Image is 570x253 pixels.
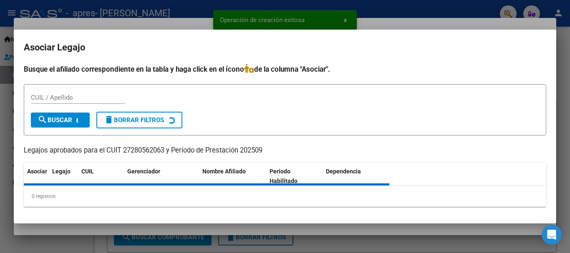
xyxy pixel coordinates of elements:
datatable-header-cell: Periodo Habilitado [266,163,323,190]
span: Nombre Afiliado [202,168,246,175]
span: CUIL [81,168,94,175]
button: Buscar [31,113,90,128]
datatable-header-cell: Gerenciador [124,163,199,190]
button: Borrar Filtros [96,112,182,128]
span: Buscar [38,116,72,124]
mat-icon: delete [104,115,114,125]
p: Legajos aprobados para el CUIT 27280562063 y Período de Prestación 202509 [24,145,546,156]
span: Periodo Habilitado [270,168,298,184]
h2: Asociar Legajo [24,40,546,55]
datatable-header-cell: Asociar [24,163,49,190]
span: Gerenciador [127,168,160,175]
span: Asociar [27,168,47,175]
span: Legajo [52,168,71,175]
div: 0 registros [24,186,546,207]
span: Dependencia [326,168,361,175]
datatable-header-cell: Nombre Afiliado [199,163,266,190]
div: Open Intercom Messenger [542,225,562,245]
datatable-header-cell: Dependencia [323,163,390,190]
h4: Busque el afiliado correspondiente en la tabla y haga click en el ícono de la columna "Asociar". [24,64,546,75]
span: Borrar Filtros [104,116,164,124]
datatable-header-cell: Legajo [49,163,78,190]
mat-icon: search [38,115,48,125]
datatable-header-cell: CUIL [78,163,124,190]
